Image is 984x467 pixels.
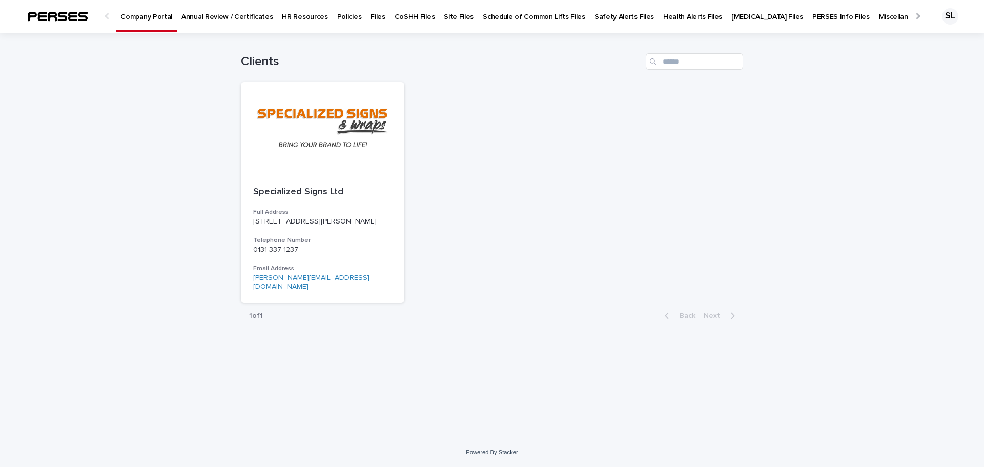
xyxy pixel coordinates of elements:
[646,53,743,70] input: Search
[253,265,392,273] h3: Email Address
[253,274,370,290] a: [PERSON_NAME][EMAIL_ADDRESS][DOMAIN_NAME]
[700,311,743,320] button: Next
[20,6,94,27] img: tSkXltGzRgGXHrgo7SoP
[253,246,298,253] a: 0131 337 1237
[253,236,392,245] h3: Telephone Number
[704,312,726,319] span: Next
[241,303,271,329] p: 1 of 1
[253,208,392,216] h3: Full Address
[253,187,392,198] p: Specialized Signs Ltd
[241,54,642,69] h1: Clients
[466,449,518,455] a: Powered By Stacker
[673,312,695,319] span: Back
[942,8,958,25] div: SL
[657,311,700,320] button: Back
[241,82,404,303] a: Specialized Signs LtdFull Address[STREET_ADDRESS][PERSON_NAME]Telephone Number0131 337 1237Email ...
[253,218,377,225] span: [STREET_ADDRESS][PERSON_NAME]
